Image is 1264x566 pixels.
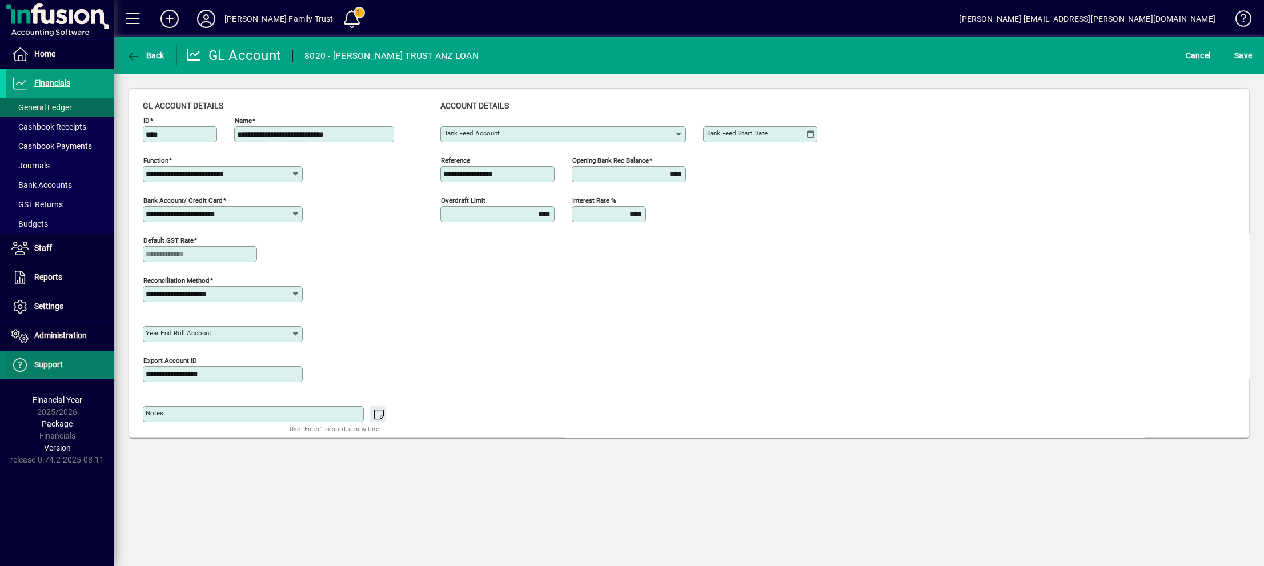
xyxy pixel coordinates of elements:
span: Financial Year [33,395,82,404]
span: Reports [34,272,62,282]
a: Support [6,351,114,379]
a: Reports [6,263,114,292]
mat-label: Bank Feed Start Date [706,129,768,137]
mat-label: Interest rate % [572,196,616,204]
mat-label: Bank Feed Account [443,129,500,137]
span: Bank Accounts [11,180,72,190]
span: GST Returns [11,200,63,209]
button: Add [151,9,188,29]
span: Version [44,443,71,452]
mat-label: Notes [146,409,163,417]
a: Budgets [6,214,114,234]
a: Administration [6,322,114,350]
span: Budgets [11,219,48,228]
span: Journals [11,161,50,170]
span: Settings [34,302,63,311]
span: Cancel [1186,46,1211,65]
a: Cashbook Receipts [6,117,114,137]
span: Support [34,360,63,369]
mat-label: Bank Account/ Credit card [143,196,223,204]
span: Administration [34,331,87,340]
button: Save [1231,45,1255,66]
button: Cancel [1183,45,1214,66]
span: Staff [34,243,52,252]
mat-label: Export account ID [143,356,197,364]
a: GST Returns [6,195,114,214]
a: Journals [6,156,114,175]
div: [PERSON_NAME] [EMAIL_ADDRESS][PERSON_NAME][DOMAIN_NAME] [959,10,1215,28]
mat-label: Reference [441,156,470,164]
mat-label: Default GST rate [143,236,194,244]
span: Cashbook Payments [11,142,92,151]
a: Cashbook Payments [6,137,114,156]
a: Home [6,40,114,69]
span: Financials [34,78,70,87]
span: Cashbook Receipts [11,122,86,131]
span: Package [42,419,73,428]
a: Bank Accounts [6,175,114,195]
a: Settings [6,292,114,321]
a: Knowledge Base [1227,2,1250,39]
a: Staff [6,234,114,263]
span: General Ledger [11,103,72,112]
mat-label: Opening bank rec balance [572,156,649,164]
span: S [1234,51,1239,60]
mat-label: Reconciliation Method [143,276,210,284]
span: ave [1234,46,1252,65]
a: General Ledger [6,98,114,117]
span: GL account details [143,101,223,110]
span: Account details [440,101,509,110]
mat-label: Overdraft limit [441,196,485,204]
span: Back [126,51,164,60]
mat-label: Year end roll account [146,329,211,337]
mat-label: Function [143,156,168,164]
span: Home [34,49,55,58]
div: 8020 - [PERSON_NAME] TRUST ANZ LOAN [304,47,479,65]
div: [PERSON_NAME] Family Trust [224,10,334,28]
button: Profile [188,9,224,29]
button: Back [123,45,167,66]
div: GL Account [186,46,282,65]
mat-label: Name [235,117,252,125]
app-page-header-button: Back [114,45,177,66]
mat-label: ID [143,117,150,125]
mat-hint: Use 'Enter' to start a new line [290,422,379,435]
